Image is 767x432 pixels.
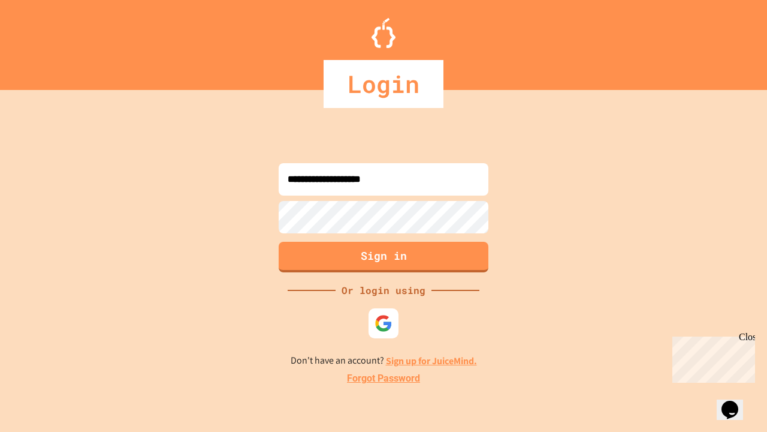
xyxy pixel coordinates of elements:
iframe: chat widget [717,384,755,420]
img: google-icon.svg [375,314,392,332]
div: Or login using [336,283,431,298]
div: Login [324,60,443,108]
a: Forgot Password [347,371,420,386]
button: Sign in [279,242,488,272]
div: Chat with us now!Close [5,5,83,76]
p: Don't have an account? [291,353,477,368]
a: Sign up for JuiceMind. [386,355,477,367]
img: Logo.svg [372,18,395,48]
iframe: chat widget [668,332,755,383]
